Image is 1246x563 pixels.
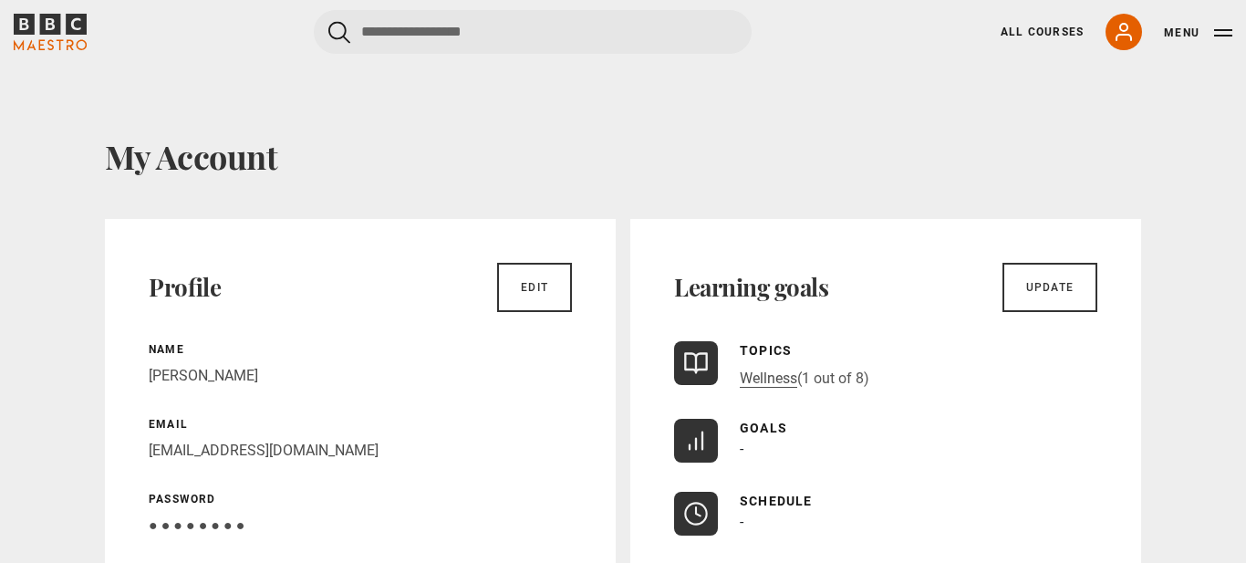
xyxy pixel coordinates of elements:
[105,137,1141,175] h1: My Account
[1002,263,1097,312] a: Update
[497,263,572,312] a: Edit
[314,10,752,54] input: Search
[149,440,572,462] p: [EMAIL_ADDRESS][DOMAIN_NAME]
[149,416,572,433] p: Email
[740,440,743,457] span: -
[674,273,828,302] h2: Learning goals
[740,368,869,390] p: (1 out of 8)
[14,14,87,50] svg: BBC Maestro
[149,365,572,387] p: [PERSON_NAME]
[149,341,572,358] p: Name
[740,370,797,388] a: Wellness
[149,491,572,507] p: Password
[740,492,813,511] p: Schedule
[328,21,350,44] button: Submit the search query
[1164,24,1232,42] button: Toggle navigation
[1001,24,1084,40] a: All Courses
[740,341,869,360] p: Topics
[149,516,244,534] span: ● ● ● ● ● ● ● ●
[740,419,787,438] p: Goals
[740,513,743,530] span: -
[149,273,221,302] h2: Profile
